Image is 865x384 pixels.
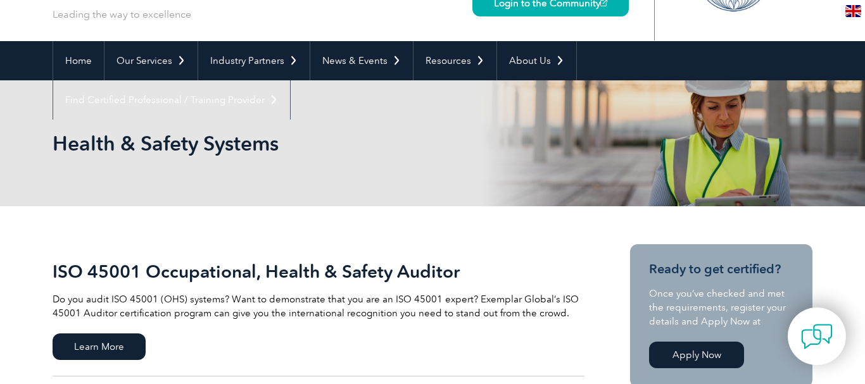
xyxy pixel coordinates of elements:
a: About Us [497,41,576,80]
a: News & Events [310,41,413,80]
p: Do you audit ISO 45001 (OHS) systems? Want to demonstrate that you are an ISO 45001 expert? Exemp... [53,292,584,320]
h3: Ready to get certified? [649,261,793,277]
a: ISO 45001 Occupational, Health & Safety Auditor Do you audit ISO 45001 (OHS) systems? Want to dem... [53,244,584,376]
img: contact-chat.png [801,321,833,352]
p: Leading the way to excellence [53,8,191,22]
p: Once you’ve checked and met the requirements, register your details and Apply Now at [649,287,793,328]
span: Learn More [53,333,146,360]
a: Apply Now [649,342,744,368]
a: Home [53,41,104,80]
a: Find Certified Professional / Training Provider [53,80,290,120]
img: en [845,5,861,17]
a: Our Services [104,41,198,80]
h2: ISO 45001 Occupational, Health & Safety Auditor [53,261,584,282]
a: Industry Partners [198,41,310,80]
h1: Health & Safety Systems [53,131,539,156]
a: Resources [414,41,496,80]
